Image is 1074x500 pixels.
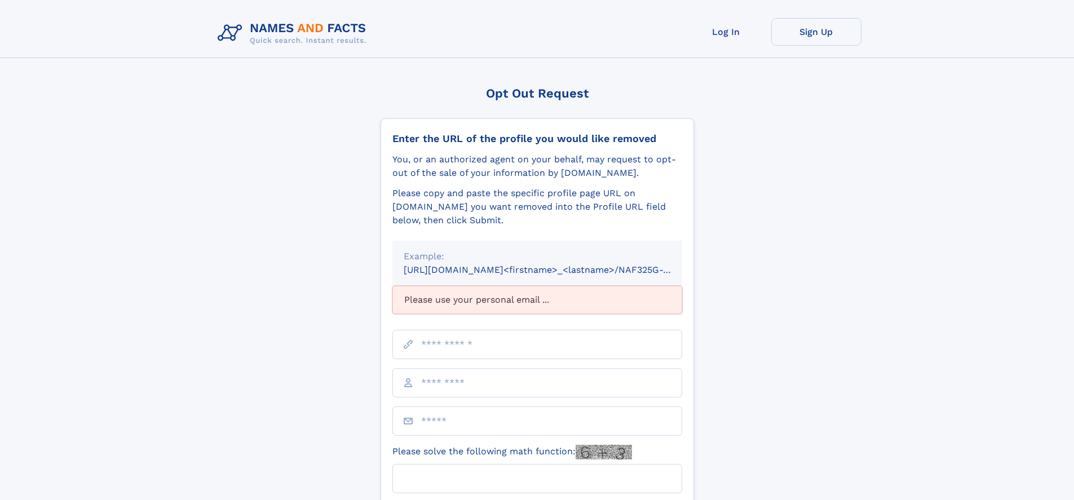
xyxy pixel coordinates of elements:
a: Log In [681,18,771,46]
img: Logo Names and Facts [213,18,375,48]
a: Sign Up [771,18,861,46]
div: Opt Out Request [381,86,694,100]
label: Please solve the following math function: [392,445,632,459]
small: [URL][DOMAIN_NAME]<firstname>_<lastname>/NAF325G-xxxxxxxx [404,264,704,275]
div: You, or an authorized agent on your behalf, may request to opt-out of the sale of your informatio... [392,153,682,180]
div: Enter the URL of the profile you would like removed [392,132,682,145]
div: Please use your personal email ... [392,286,682,314]
div: Please copy and paste the specific profile page URL on [DOMAIN_NAME] you want removed into the Pr... [392,187,682,227]
div: Example: [404,250,671,263]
